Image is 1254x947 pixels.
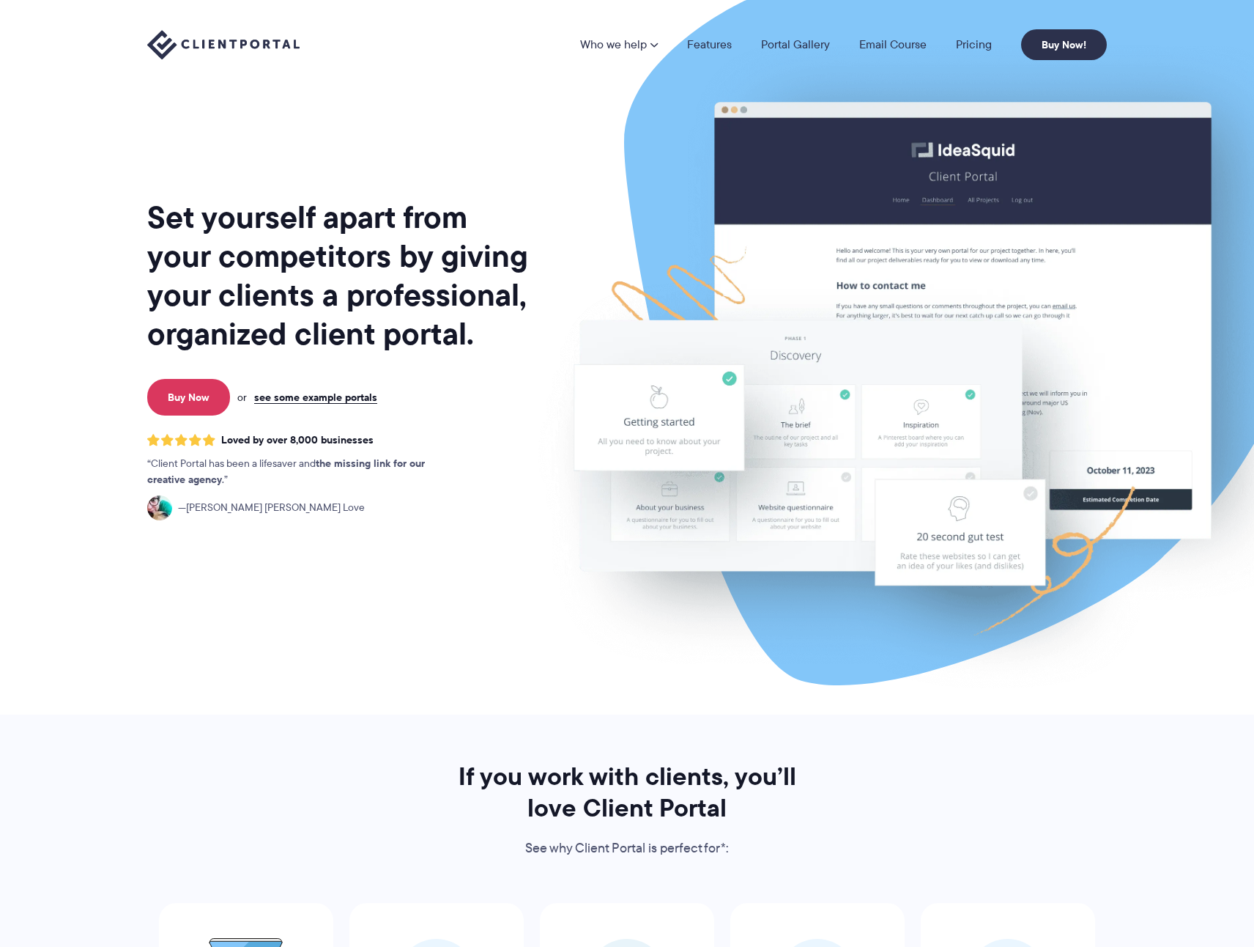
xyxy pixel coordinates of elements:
[254,391,377,404] a: see some example portals
[956,39,992,51] a: Pricing
[147,198,531,353] h1: Set yourself apart from your competitors by giving your clients a professional, organized client ...
[237,391,247,404] span: or
[178,500,365,516] span: [PERSON_NAME] [PERSON_NAME] Love
[859,39,927,51] a: Email Course
[147,379,230,416] a: Buy Now
[438,838,816,860] p: See why Client Portal is perfect for*:
[1021,29,1107,60] a: Buy Now!
[438,761,816,824] h2: If you work with clients, you’ll love Client Portal
[761,39,830,51] a: Portal Gallery
[221,434,374,446] span: Loved by over 8,000 businesses
[147,456,455,488] p: Client Portal has been a lifesaver and .
[580,39,658,51] a: Who we help
[687,39,732,51] a: Features
[147,455,425,487] strong: the missing link for our creative agency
